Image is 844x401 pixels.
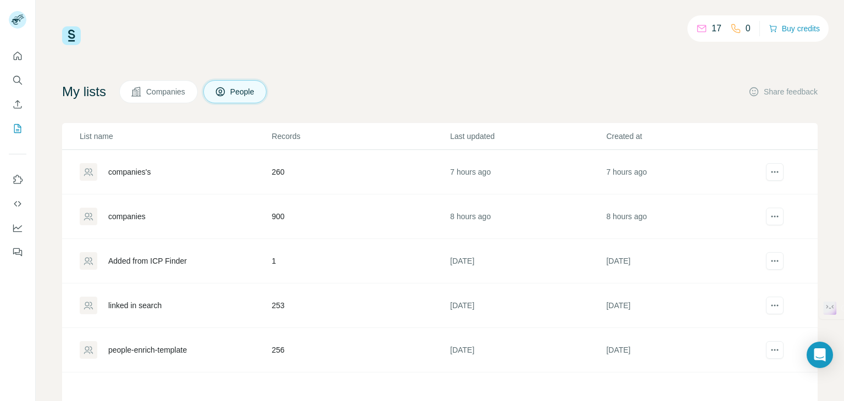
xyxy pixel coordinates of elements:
[230,86,256,97] span: People
[766,208,784,225] button: actions
[449,239,606,283] td: [DATE]
[766,297,784,314] button: actions
[606,328,762,372] td: [DATE]
[62,83,106,101] h4: My lists
[9,242,26,262] button: Feedback
[62,26,81,45] img: Surfe Logo
[271,239,450,283] td: 1
[807,342,833,368] div: Open Intercom Messenger
[9,218,26,238] button: Dashboard
[9,70,26,90] button: Search
[606,131,761,142] p: Created at
[108,211,146,222] div: companies
[449,150,606,194] td: 7 hours ago
[449,283,606,328] td: [DATE]
[271,194,450,239] td: 900
[606,283,762,328] td: [DATE]
[9,170,26,190] button: Use Surfe on LinkedIn
[606,150,762,194] td: 7 hours ago
[748,86,818,97] button: Share feedback
[449,328,606,372] td: [DATE]
[146,86,186,97] span: Companies
[9,194,26,214] button: Use Surfe API
[450,131,605,142] p: Last updated
[712,22,721,35] p: 17
[766,341,784,359] button: actions
[766,163,784,181] button: actions
[271,150,450,194] td: 260
[9,46,26,66] button: Quick start
[449,194,606,239] td: 8 hours ago
[272,131,449,142] p: Records
[108,255,187,266] div: Added from ICP Finder
[606,239,762,283] td: [DATE]
[108,300,162,311] div: linked in search
[271,283,450,328] td: 253
[80,131,271,142] p: List name
[271,328,450,372] td: 256
[606,194,762,239] td: 8 hours ago
[9,94,26,114] button: Enrich CSV
[108,344,187,355] div: people-enrich-template
[746,22,751,35] p: 0
[9,119,26,138] button: My lists
[769,21,820,36] button: Buy credits
[108,166,151,177] div: companies's
[766,252,784,270] button: actions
